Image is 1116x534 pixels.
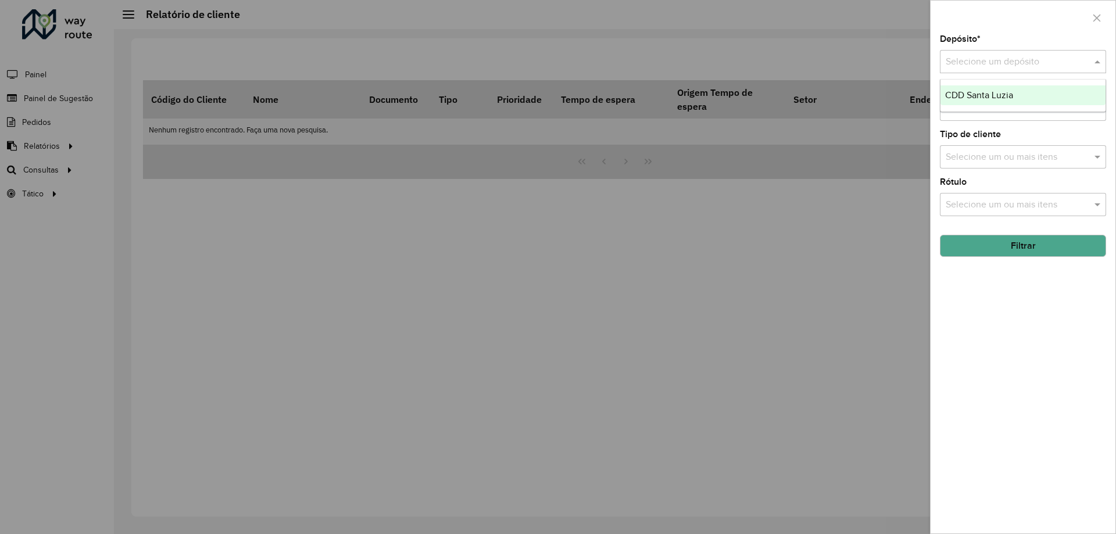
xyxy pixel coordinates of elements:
[940,127,1001,141] label: Tipo de cliente
[945,90,1013,100] span: CDD Santa Luzia
[940,235,1106,257] button: Filtrar
[940,175,967,189] label: Rótulo
[940,79,1106,112] ng-dropdown-panel: Options list
[940,32,981,46] label: Depósito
